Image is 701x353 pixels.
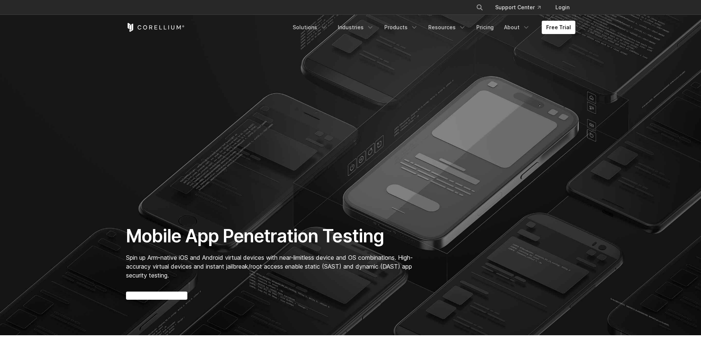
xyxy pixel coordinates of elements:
button: Search [473,1,486,14]
span: Spin up Arm-native iOS and Android virtual devices with near-limitless device and OS combinations... [126,254,413,279]
div: Navigation Menu [288,21,575,34]
a: Support Center [489,1,547,14]
a: Resources [424,21,470,34]
a: Industries [333,21,378,34]
a: About [500,21,534,34]
a: Corellium Home [126,23,185,32]
a: Pricing [472,21,498,34]
a: Solutions [288,21,332,34]
a: Products [380,21,422,34]
a: Free Trial [542,21,575,34]
h1: Mobile App Penetration Testing [126,225,421,247]
a: Login [549,1,575,14]
div: Navigation Menu [467,1,575,14]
